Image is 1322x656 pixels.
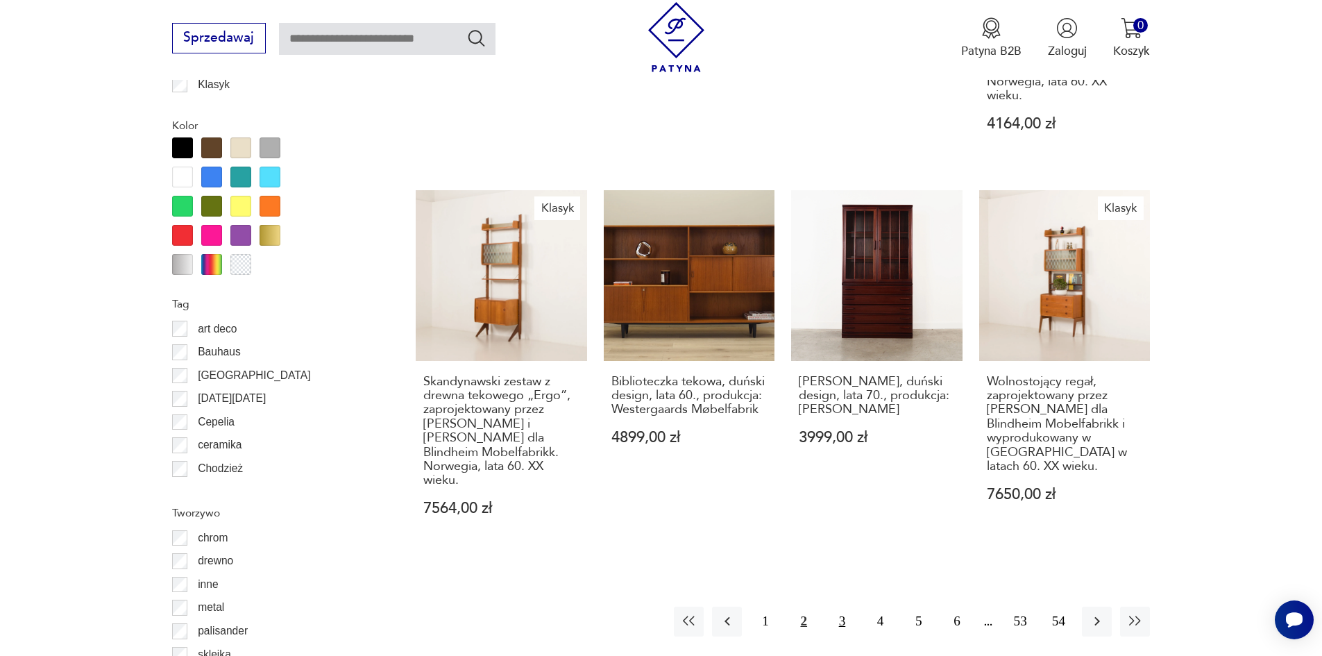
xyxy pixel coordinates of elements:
button: 3 [827,607,857,637]
p: Chodzież [198,460,243,478]
img: Ikonka użytkownika [1056,17,1078,39]
a: KlasykSkandynawski zestaw z drewna tekowego „Ergo”, zaprojektowany przez Johna Texmona i Einara B... [416,190,587,548]
button: Sprzedawaj [172,23,266,53]
p: Patyna B2B [961,43,1022,59]
button: 0Koszyk [1113,17,1150,59]
p: Klasyk [198,76,230,94]
a: Witryna mahoniowa, duński design, lata 70., produkcja: Dania[PERSON_NAME], duński design, lata 70... [791,190,963,548]
button: 2 [789,607,819,637]
p: Zaloguj [1048,43,1087,59]
h3: Skandynawski zestaw z drewna tekowego „Ergo”, zaprojektowany przez [PERSON_NAME] i [PERSON_NAME] ... [423,375,579,488]
button: 53 [1006,607,1035,637]
p: Tworzywo [172,504,376,522]
a: Ikona medaluPatyna B2B [961,17,1022,59]
div: 0 [1133,18,1148,33]
p: [GEOGRAPHIC_DATA] [198,367,310,385]
p: 4899,00 zł [611,430,768,445]
p: palisander [198,622,248,640]
p: chrom [198,529,228,547]
h3: [PERSON_NAME], duński design, lata 70., produkcja: [PERSON_NAME] [799,375,955,417]
p: Kolor [172,117,376,135]
button: 1 [750,607,780,637]
img: Ikona medalu [981,17,1002,39]
a: Biblioteczka tekowa, duński design, lata 60., produkcja: Westergaards MøbelfabrikBiblioteczka tek... [604,190,775,548]
button: Zaloguj [1048,17,1087,59]
p: Koszyk [1113,43,1150,59]
button: Szukaj [466,28,486,48]
h3: Wolnostojący regał, zaprojektowany przez [PERSON_NAME] dla Blindheim Mobelfabrikk i wyprodukowany... [987,375,1143,474]
p: art deco [198,320,237,338]
button: 4 [865,607,895,637]
p: drewno [198,552,233,570]
p: Cepelia [198,413,235,431]
p: Ćmielów [198,483,239,501]
button: 54 [1044,607,1074,637]
p: metal [198,598,224,616]
a: Sprzedawaj [172,33,266,44]
p: 3999,00 zł [799,430,955,445]
p: 7650,00 zł [987,487,1143,502]
a: KlasykWolnostojący regał, zaprojektowany przez Johna Texmona dla Blindheim Mobelfabrikk i wyprodu... [979,190,1151,548]
p: Bauhaus [198,343,241,361]
iframe: Smartsupp widget button [1275,600,1314,639]
p: Tag [172,295,376,313]
button: 5 [904,607,933,637]
h3: Biblioteczka tekowa, duński design, lata 60., produkcja: Westergaards Møbelfabrik [611,375,768,417]
button: Patyna B2B [961,17,1022,59]
p: 7564,00 zł [423,501,579,516]
img: Patyna - sklep z meblami i dekoracjami vintage [641,2,711,72]
img: Ikona koszyka [1121,17,1142,39]
p: inne [198,575,218,594]
p: ceramika [198,436,241,454]
button: 6 [942,607,972,637]
p: 4164,00 zł [987,117,1143,131]
p: [DATE][DATE] [198,389,266,407]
